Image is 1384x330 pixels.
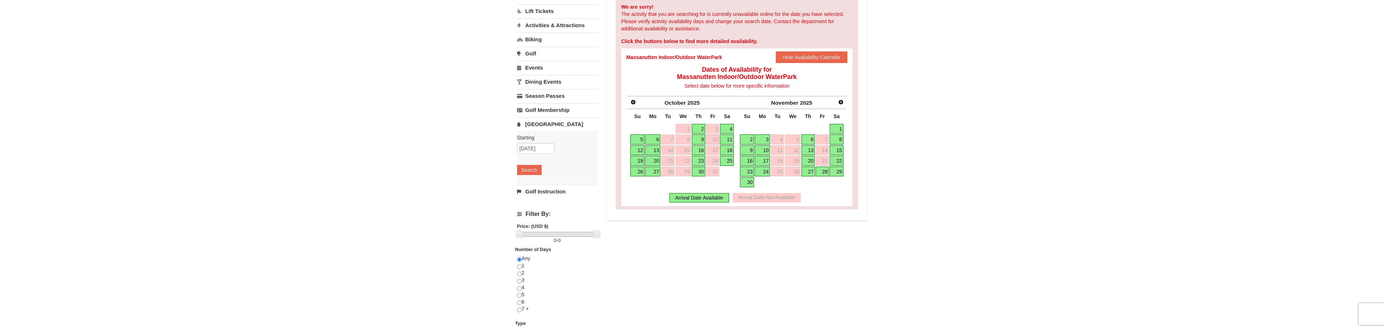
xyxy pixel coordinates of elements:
[692,156,706,166] a: 23
[816,134,829,145] a: 7
[517,61,598,74] a: Events
[720,134,734,145] a: 11
[645,156,660,166] a: 20
[785,156,800,166] a: 19
[676,124,691,134] a: 1
[805,113,811,119] span: Thursday
[645,167,660,177] a: 27
[692,167,706,177] a: 30
[771,145,784,155] a: 11
[630,167,644,177] a: 26
[710,113,715,119] span: Friday
[771,156,784,166] a: 18
[680,113,687,119] span: Wednesday
[517,47,598,60] a: Golf
[621,4,653,10] strong: We are sorry!
[676,167,691,177] a: 29
[692,145,706,155] a: 16
[665,113,671,119] span: Tuesday
[801,156,815,166] a: 20
[816,167,829,177] a: 28
[517,211,598,217] h4: Filter By:
[724,113,730,119] span: Saturday
[517,224,549,229] strong: Price: (USD $)
[706,156,719,166] a: 24
[515,321,526,326] strong: Type
[628,97,638,107] a: Prev
[720,124,734,134] a: 4
[661,134,674,145] a: 7
[626,66,848,80] h4: Dates of Availability for Massanutten Indoor/Outdoor WaterPark
[740,145,754,155] a: 9
[517,89,598,103] a: Season Passes
[517,33,598,46] a: Biking
[755,134,770,145] a: 3
[771,100,798,106] span: November
[661,156,674,166] a: 21
[706,145,719,155] a: 17
[517,103,598,117] a: Golf Membership
[645,134,660,145] a: 6
[706,167,719,177] a: 31
[676,156,691,166] a: 22
[755,145,770,155] a: 10
[771,167,784,177] a: 25
[830,156,843,166] a: 22
[740,156,754,166] a: 16
[692,134,706,145] a: 9
[775,113,780,119] span: Tuesday
[733,193,801,202] div: Arrival Date Not Available
[740,167,754,177] a: 23
[720,145,734,155] a: 18
[695,113,702,119] span: Thursday
[820,113,825,119] span: Friday
[517,18,598,32] a: Activities & Attractions
[661,145,674,155] a: 14
[517,4,598,18] a: Lift Tickets
[517,185,598,198] a: Golf Instruction
[759,113,766,119] span: Monday
[785,145,800,155] a: 12
[517,75,598,88] a: Dining Events
[830,124,843,134] a: 1
[630,99,636,105] span: Prev
[801,167,815,177] a: 27
[645,145,660,155] a: 13
[630,145,644,155] a: 12
[816,156,829,166] a: 21
[649,113,656,119] span: Monday
[830,167,843,177] a: 29
[554,238,556,243] span: 0
[558,238,560,243] span: 0
[720,156,734,166] a: 25
[692,124,706,134] a: 2
[801,145,815,155] a: 13
[517,165,542,175] button: Search
[816,145,829,155] a: 14
[744,113,750,119] span: Sunday
[834,113,840,119] span: Saturday
[621,38,853,45] div: Click the buttons below to find more detailed availability.
[630,156,644,166] a: 19
[706,134,719,145] a: 10
[838,99,844,105] span: Next
[836,97,846,107] a: Next
[517,237,598,244] label: -
[801,134,815,145] a: 6
[785,167,800,177] a: 26
[661,167,674,177] a: 28
[684,83,789,89] span: Select date below for more specific information
[830,134,843,145] a: 8
[515,247,551,252] strong: Number of Days
[634,113,641,119] span: Sunday
[830,145,843,155] a: 15
[626,54,722,61] div: Massanutten Indoor/Outdoor WaterPark
[755,156,770,166] a: 17
[740,134,754,145] a: 2
[755,167,770,177] a: 24
[740,177,754,187] a: 30
[669,193,729,202] div: Arrival Date Available
[776,51,848,63] button: Hide Availability Calendar
[687,100,700,106] span: 2025
[630,134,644,145] a: 5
